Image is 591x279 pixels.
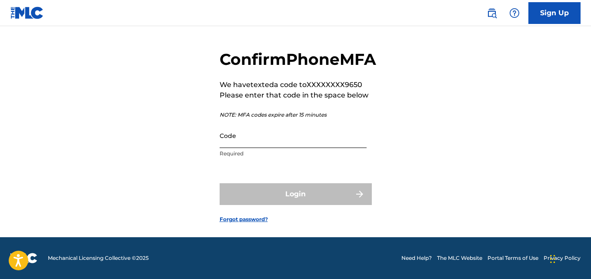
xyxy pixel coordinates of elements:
iframe: Chat Widget [548,237,591,279]
p: Required [220,150,367,158]
p: We have texted a code to XXXXXXXX9650 [220,80,376,90]
span: Mechanical Licensing Collective © 2025 [48,254,149,262]
p: Please enter that code in the space below [220,90,376,101]
img: search [487,8,497,18]
img: MLC Logo [10,7,44,19]
a: Privacy Policy [544,254,581,262]
p: NOTE: MFA codes expire after 15 minutes [220,111,376,119]
img: help [509,8,520,18]
a: Public Search [483,4,501,22]
div: Drag [550,246,555,272]
img: logo [10,253,37,263]
a: Need Help? [401,254,432,262]
a: Forgot password? [220,215,268,223]
h2: Confirm Phone MFA [220,50,376,69]
a: Sign Up [528,2,581,24]
a: Portal Terms of Use [487,254,538,262]
div: Help [506,4,523,22]
a: The MLC Website [437,254,482,262]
